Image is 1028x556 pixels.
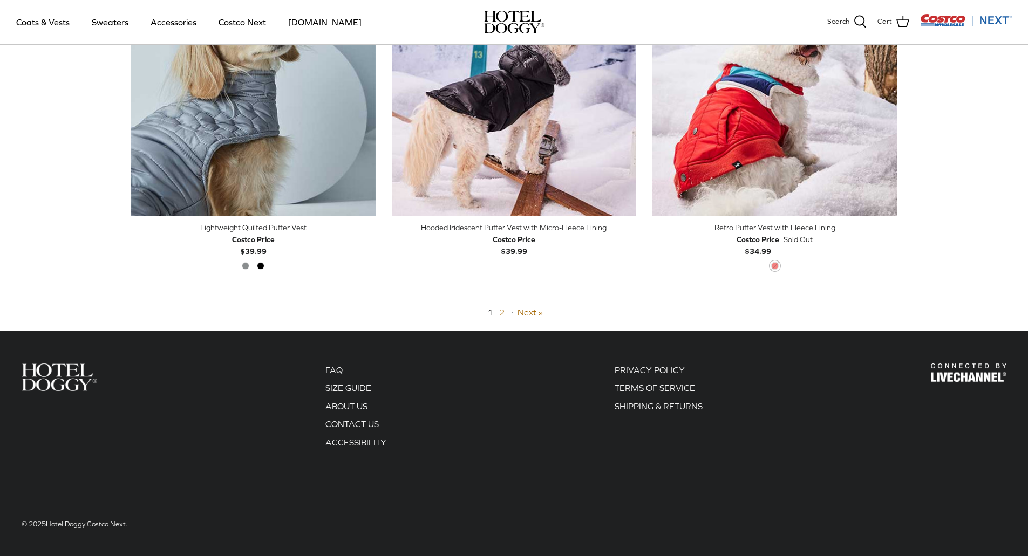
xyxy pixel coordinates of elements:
[131,222,376,234] div: Lightweight Quilted Puffer Vest
[493,234,535,245] div: Costco Price
[931,363,1006,382] img: Hotel Doggy Costco Next
[784,234,813,245] span: Sold Out
[22,363,97,391] img: Hotel Doggy Costco Next
[484,11,544,33] img: hoteldoggycom
[615,365,685,375] a: PRIVACY POLICY
[46,520,126,528] a: Hotel Doggy Costco Next
[131,222,376,258] a: Lightweight Quilted Puffer Vest Costco Price$39.99
[652,222,897,258] a: Retro Puffer Vest with Fleece Lining Costco Price$34.99 Sold Out
[737,234,779,256] b: $34.99
[737,234,779,245] div: Costco Price
[484,11,544,33] a: hoteldoggy.com hoteldoggycom
[392,222,636,234] div: Hooded Iridescent Puffer Vest with Micro-Fleece Lining
[325,401,367,411] a: ABOUT US
[315,363,397,454] div: Secondary navigation
[877,16,892,28] span: Cart
[615,401,703,411] a: SHIPPING & RETURNS
[82,4,138,40] a: Sweaters
[920,20,1012,29] a: Visit Costco Next
[518,307,543,317] a: Next »
[392,222,636,258] a: Hooded Iridescent Puffer Vest with Micro-Fleece Lining Costco Price$39.99
[493,234,535,256] b: $39.99
[325,419,379,429] a: CONTACT US
[827,15,867,29] a: Search
[209,4,276,40] a: Costco Next
[325,365,343,375] a: FAQ
[141,4,206,40] a: Accessories
[22,520,127,528] span: © 2025 .
[615,383,695,393] a: TERMS OF SERVICE
[652,222,897,234] div: Retro Puffer Vest with Fleece Lining
[325,437,386,447] a: ACCESSIBILITY
[232,234,275,245] div: Costco Price
[604,363,713,454] div: Secondary navigation
[499,307,505,317] a: 2
[920,13,1012,27] img: Costco Next
[827,16,849,28] span: Search
[511,307,513,317] span: ·
[278,4,371,40] a: [DOMAIN_NAME]
[232,234,275,256] b: $39.99
[877,15,909,29] a: Cart
[6,4,79,40] a: Coats & Vests
[487,307,493,317] span: 1
[325,383,371,393] a: SIZE GUIDE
